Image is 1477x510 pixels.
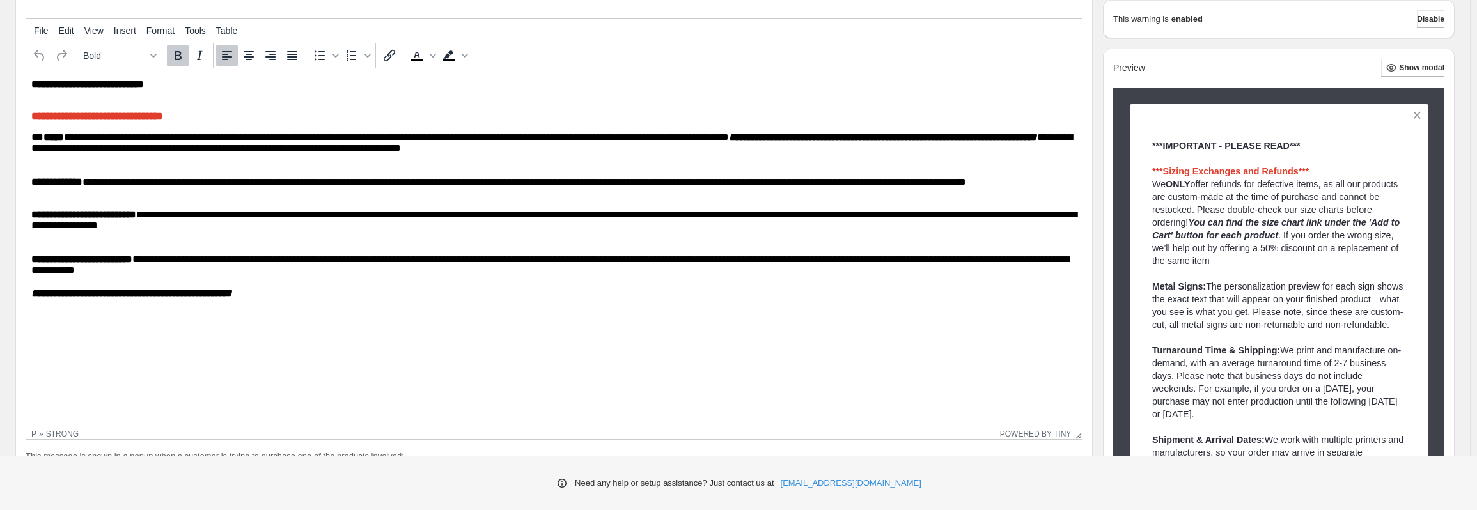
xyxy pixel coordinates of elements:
[1417,10,1444,28] button: Disable
[1152,178,1406,280] p: We offer refunds for defective items, as all our products are custom-made at the time of purchase...
[1381,59,1444,77] button: Show modal
[1152,345,1280,355] strong: Turnaround Time & Shipping:
[1113,13,1169,26] p: This warning is
[1171,13,1203,26] strong: enabled
[1166,179,1190,189] strong: ONLY
[1152,281,1206,291] strong: Metal Signs:
[5,10,1051,230] body: Rich Text Area. Press ALT-0 for help.
[1152,331,1406,421] p: We print and manufacture on-demand, with an average turnaround time of 2-7 business days. Please ...
[1417,14,1444,24] span: Disable
[1152,217,1400,240] strong: You can find the size chart link under the 'Add to Cart' button for each product
[781,477,921,490] a: [EMAIL_ADDRESS][DOMAIN_NAME]
[1399,63,1444,73] span: Show modal
[1152,435,1265,445] strong: Shipment & Arrival Dates:
[1152,166,1309,176] strong: ***Sizing Exchanges and Refunds***
[1152,421,1406,497] p: We work with multiple printers and manufacturers, so your order may arrive in separate shipments....
[1152,280,1406,331] p: The personalization preview for each sign shows the exact text that will appear on your finished ...
[1113,63,1145,73] h2: Preview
